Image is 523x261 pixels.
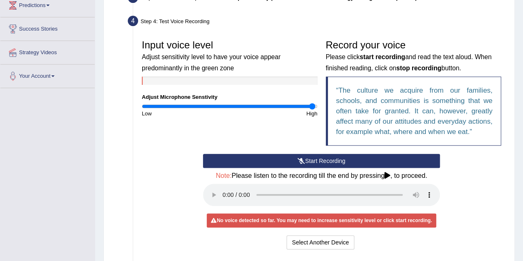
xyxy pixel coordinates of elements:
[287,235,354,249] button: Select Another Device
[396,65,441,72] b: stop recording
[142,53,280,71] small: Adjust sensitivity level to have your voice appear predominantly in the green zone
[336,86,493,136] q: The culture we acquire from our families, schools, and communities is something that we often tak...
[203,154,440,168] button: Start Recording
[326,53,492,71] small: Please click and read the text aloud. When finished reading, click on button.
[0,65,95,85] a: Your Account
[142,40,318,72] h3: Input voice level
[326,40,502,72] h3: Record your voice
[207,213,436,227] div: No voice detected so far. You may need to increase sensitivity level or click start recording.
[216,172,232,179] span: Note:
[138,110,229,117] div: Low
[0,41,95,62] a: Strategy Videos
[124,13,511,31] div: Step 4: Test Voice Recording
[229,110,321,117] div: High
[360,53,405,60] b: start recording
[203,172,440,180] h4: Please listen to the recording till the end by pressing , to proceed.
[0,17,95,38] a: Success Stories
[142,93,217,101] label: Adjust Microphone Senstivity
